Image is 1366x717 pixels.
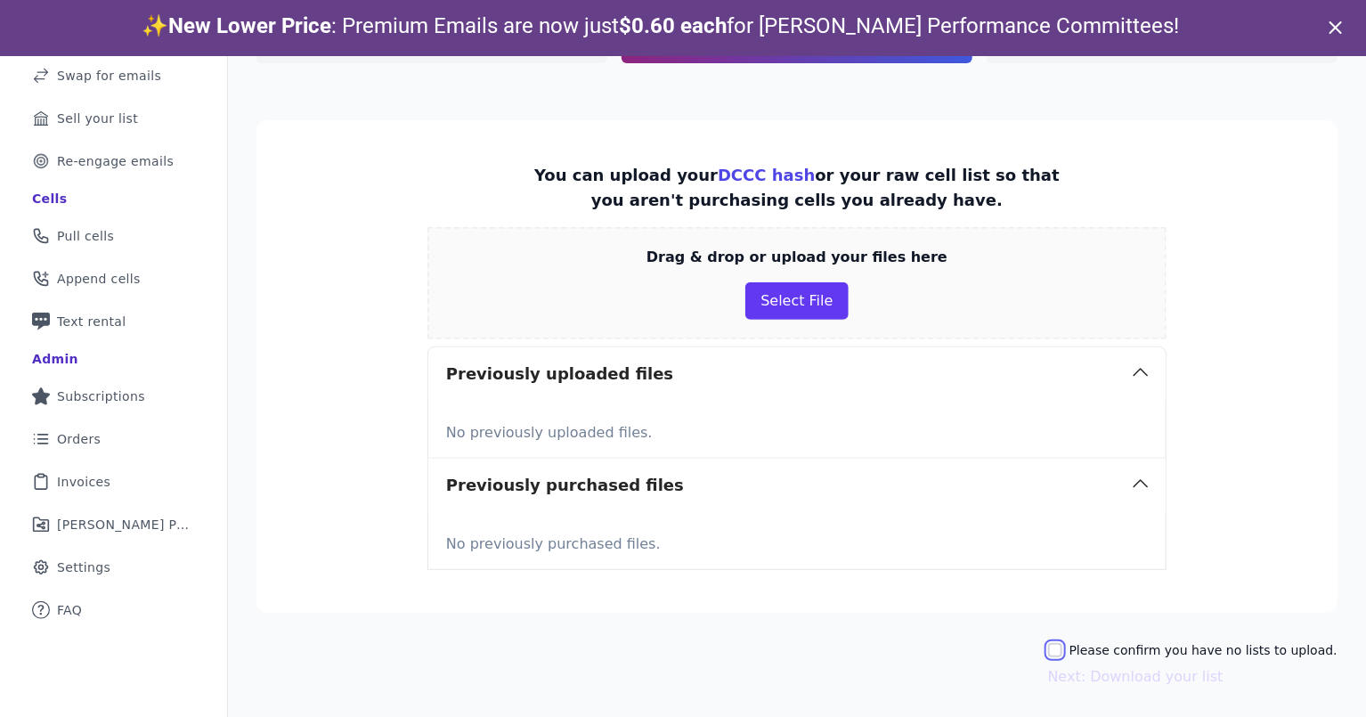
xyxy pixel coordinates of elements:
span: Append cells [57,270,141,288]
a: Append cells [14,259,213,298]
p: No previously uploaded files. [446,415,1148,444]
p: Drag & drop or upload your files here [646,247,947,268]
a: DCCC hash [718,166,815,184]
a: FAQ [14,591,213,630]
a: [PERSON_NAME] Performance [14,505,213,544]
a: Subscriptions [14,377,213,416]
p: You can upload your or your raw cell list so that you aren't purchasing cells you already have. [520,163,1075,213]
span: Re-engage emails [57,152,174,170]
h3: Previously purchased files [446,473,684,498]
button: Next: Download your list [1048,666,1224,688]
label: Please confirm you have no lists to upload. [1069,641,1338,659]
a: Swap for emails [14,56,213,95]
p: No previously purchased files. [446,526,1148,555]
span: Swap for emails [57,67,161,85]
a: Pull cells [14,216,213,256]
span: [PERSON_NAME] Performance [57,516,191,534]
span: Orders [57,430,101,448]
div: Admin [32,350,78,368]
a: Re-engage emails [14,142,213,181]
button: Previously purchased files [428,459,1166,512]
a: Sell your list [14,99,213,138]
a: Orders [14,420,213,459]
span: FAQ [57,601,82,619]
span: Sell your list [57,110,138,127]
span: Pull cells [57,227,114,245]
a: Settings [14,548,213,587]
span: Subscriptions [57,387,145,405]
button: Previously uploaded files [428,347,1166,401]
button: Select File [745,282,848,320]
a: Invoices [14,462,213,501]
a: Text rental [14,302,213,341]
span: Invoices [57,473,110,491]
span: Text rental [57,313,126,330]
h3: Previously uploaded files [446,362,673,387]
span: Settings [57,558,110,576]
div: Cells [32,190,67,208]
